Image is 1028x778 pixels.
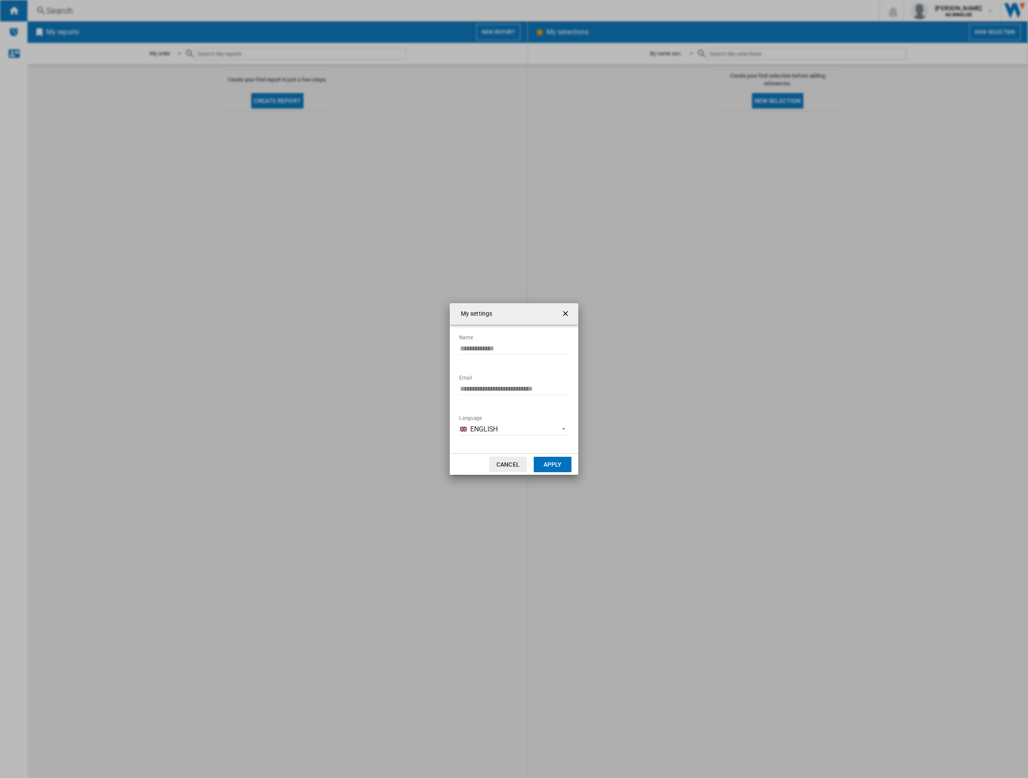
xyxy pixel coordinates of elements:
h4: My settings [457,310,492,318]
ng-md-icon: getI18NText('BUTTONS.CLOSE_DIALOG') [561,309,571,320]
img: en_GB.png [460,427,467,431]
span: English [470,425,554,434]
button: Cancel [489,457,527,472]
md-select: Language: English [459,422,569,435]
button: Apply [534,457,571,472]
button: getI18NText('BUTTONS.CLOSE_DIALOG') [558,305,575,323]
